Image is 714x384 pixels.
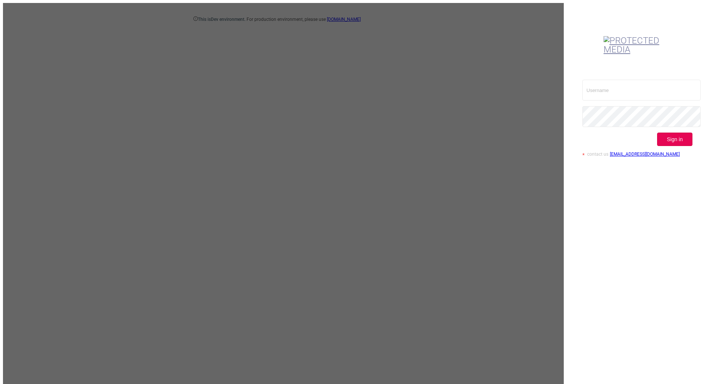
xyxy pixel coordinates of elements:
[667,136,683,142] span: Sign in
[587,152,608,157] span: contact us
[610,152,680,157] a: [EMAIL_ADDRESS][DOMAIN_NAME]
[582,80,701,101] input: Username
[657,133,692,146] button: Sign in
[604,36,671,54] img: Protected Media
